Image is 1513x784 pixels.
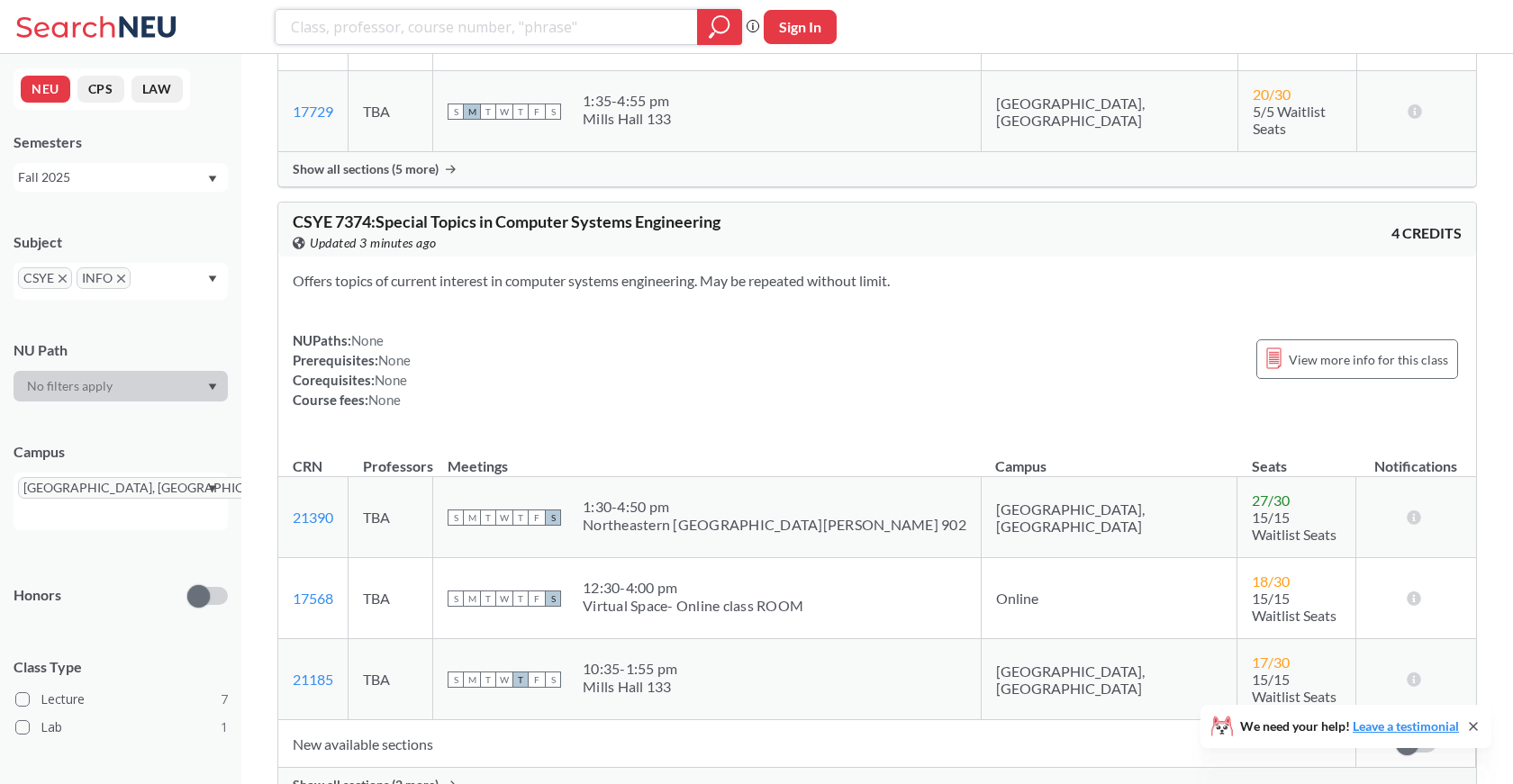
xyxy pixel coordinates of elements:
div: Subject [14,232,228,252]
span: [GEOGRAPHIC_DATA], [GEOGRAPHIC_DATA]X to remove pill [18,477,304,499]
div: Virtual Space- Online class ROOM [583,597,803,615]
div: CSYEX to remove pillINFOX to remove pillDropdown arrow [14,263,228,300]
span: M [464,509,480,526]
label: Lecture [15,688,228,711]
span: F [529,671,545,688]
div: Semesters [14,132,228,152]
label: Lab [15,716,228,739]
th: Meetings [433,438,982,477]
span: 7 [221,689,228,709]
span: Show all sections (5 more) [293,161,439,177]
div: Fall 2025Dropdown arrow [14,163,228,192]
span: W [496,590,512,607]
svg: X to remove pill [117,275,125,283]
input: Class, professor, course number, "phrase" [289,12,684,42]
td: [GEOGRAPHIC_DATA], [GEOGRAPHIC_DATA] [981,71,1237,152]
span: T [480,671,496,688]
span: 5/5 Waitlist Seats [1253,103,1326,137]
div: 10:35 - 1:55 pm [583,660,677,678]
div: NU Path [14,340,228,360]
span: T [480,104,496,120]
span: T [512,590,529,607]
button: CPS [77,76,124,103]
span: M [464,590,480,607]
a: 21185 [293,671,333,688]
a: 17729 [293,103,333,120]
th: Professors [349,438,433,477]
div: Mills Hall 133 [583,110,672,128]
span: 18 / 30 [1252,572,1290,590]
th: Notifications [1356,438,1476,477]
td: [GEOGRAPHIC_DATA], [GEOGRAPHIC_DATA] [981,639,1237,720]
td: [GEOGRAPHIC_DATA], [GEOGRAPHIC_DATA] [981,477,1237,558]
span: M [464,671,480,688]
span: S [448,104,464,120]
div: Mills Hall 133 [583,678,677,696]
span: CSYEX to remove pill [18,267,72,289]
span: W [496,509,512,526]
div: Dropdown arrow [14,371,228,401]
svg: Dropdown arrow [208,383,217,391]
section: Offers topics of current interest in computer systems engineering. May be repeated without limit. [293,271,1462,291]
span: Updated 3 minutes ago [310,233,437,253]
span: T [512,104,529,120]
div: 12:30 - 4:00 pm [583,579,803,597]
button: LAW [131,76,183,103]
span: F [529,590,545,607]
span: 1 [221,717,228,737]
div: Northeastern [GEOGRAPHIC_DATA][PERSON_NAME] 902 [583,516,966,534]
td: TBA [349,71,433,152]
span: S [448,590,464,607]
th: Seats [1237,438,1356,477]
span: S [448,509,464,526]
span: F [529,509,545,526]
span: W [496,104,512,120]
td: TBA [349,477,433,558]
td: TBA [349,639,433,720]
a: 17568 [293,590,333,607]
span: View more info for this class [1289,348,1448,371]
span: None [351,332,384,348]
span: S [545,590,561,607]
div: CRN [293,456,322,476]
span: S [545,509,561,526]
span: T [512,509,529,526]
div: Fall 2025 [18,167,206,187]
span: T [480,590,496,607]
span: S [448,671,464,688]
a: Leave a testimonial [1353,718,1459,734]
button: Sign In [764,10,837,44]
span: Class Type [14,657,228,677]
td: TBA [349,558,433,639]
svg: Dropdown arrow [208,176,217,183]
span: S [545,104,561,120]
span: INFOX to remove pill [77,267,131,289]
td: New available sections [278,720,1356,768]
a: 21390 [293,509,333,526]
span: None [375,372,407,388]
p: Honors [14,585,61,606]
span: 27 / 30 [1252,491,1290,509]
div: Campus [14,442,228,462]
span: 15/15 Waitlist Seats [1252,590,1336,624]
th: Campus [981,438,1237,477]
span: T [512,671,529,688]
div: 1:35 - 4:55 pm [583,92,672,110]
span: None [368,392,401,408]
svg: X to remove pill [59,275,67,283]
svg: magnifying glass [709,14,730,40]
span: CSYE 7374 : Special Topics in Computer Systems Engineering [293,212,720,231]
span: We need your help! [1240,720,1459,733]
div: NUPaths: Prerequisites: Corequisites: Course fees: [293,330,411,410]
button: NEU [21,76,70,103]
div: magnifying glass [697,9,742,45]
span: 20 / 30 [1253,86,1291,103]
span: T [480,509,496,526]
svg: Dropdown arrow [208,485,217,492]
span: 15/15 Waitlist Seats [1252,509,1336,543]
span: None [378,352,411,368]
span: F [529,104,545,120]
svg: Dropdown arrow [208,275,217,283]
div: [GEOGRAPHIC_DATA], [GEOGRAPHIC_DATA]X to remove pillDropdown arrow [14,473,228,530]
span: W [496,671,512,688]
